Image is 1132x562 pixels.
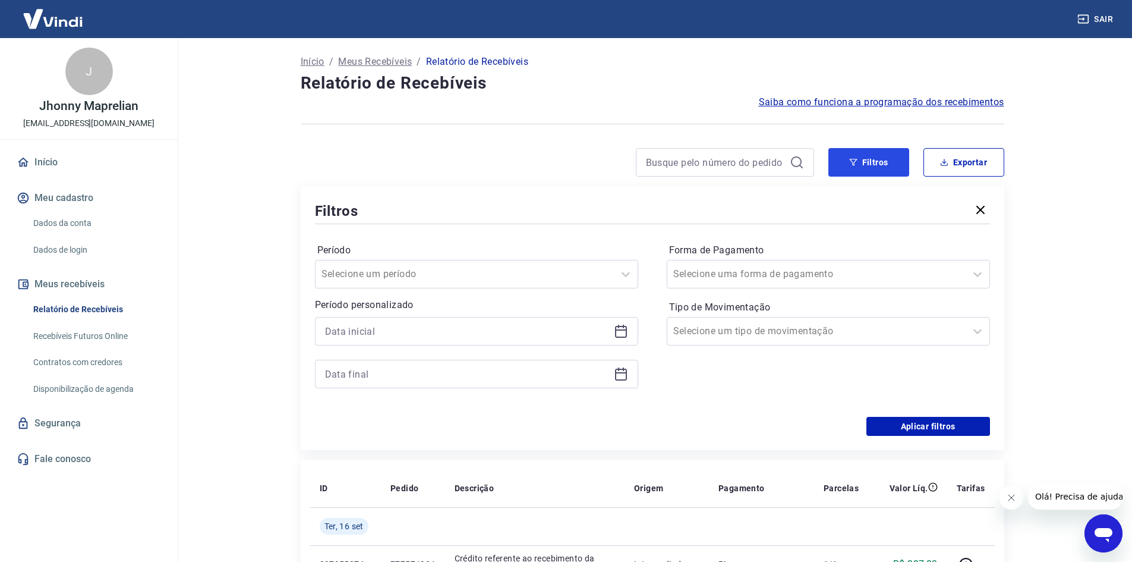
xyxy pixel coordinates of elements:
[7,8,100,18] span: Olá! Precisa de ajuda?
[29,324,163,348] a: Recebíveis Futuros Online
[315,298,638,312] p: Período personalizado
[646,153,785,171] input: Busque pelo número do pedido
[338,55,412,69] a: Meus Recebíveis
[669,300,988,315] label: Tipo de Movimentação
[957,482,985,494] p: Tarifas
[301,55,324,69] a: Início
[29,377,163,401] a: Disponibilização de agenda
[320,482,328,494] p: ID
[325,365,609,383] input: Data final
[417,55,421,69] p: /
[759,95,1004,109] a: Saiba como funciona a programação dos recebimentos
[718,482,765,494] p: Pagamento
[329,55,333,69] p: /
[866,417,990,436] button: Aplicar filtros
[390,482,418,494] p: Pedido
[890,482,928,494] p: Valor Líq.
[301,71,1004,95] h4: Relatório de Recebíveis
[14,271,163,297] button: Meus recebíveis
[14,1,92,37] img: Vindi
[426,55,528,69] p: Relatório de Recebíveis
[29,350,163,375] a: Contratos com credores
[65,48,113,95] div: J
[669,243,988,258] label: Forma de Pagamento
[999,486,1023,510] iframe: Fechar mensagem
[315,202,359,221] h5: Filtros
[923,148,1004,177] button: Exportar
[39,100,138,112] p: Jhonny Maprelian
[14,446,163,472] a: Fale conosco
[324,520,364,532] span: Ter, 16 set
[29,297,163,322] a: Relatório de Recebíveis
[325,322,609,340] input: Data inicial
[634,482,663,494] p: Origem
[29,211,163,236] a: Dados da conta
[1084,514,1122,552] iframe: Botão para abrir a janela de mensagens
[455,482,494,494] p: Descrição
[29,238,163,262] a: Dados de login
[23,117,154,130] p: [EMAIL_ADDRESS][DOMAIN_NAME]
[317,243,636,258] label: Período
[14,185,163,211] button: Meu cadastro
[14,149,163,175] a: Início
[14,410,163,437] a: Segurança
[1075,8,1118,30] button: Sair
[1028,483,1122,510] iframe: Mensagem da empresa
[824,482,859,494] p: Parcelas
[828,148,909,177] button: Filtros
